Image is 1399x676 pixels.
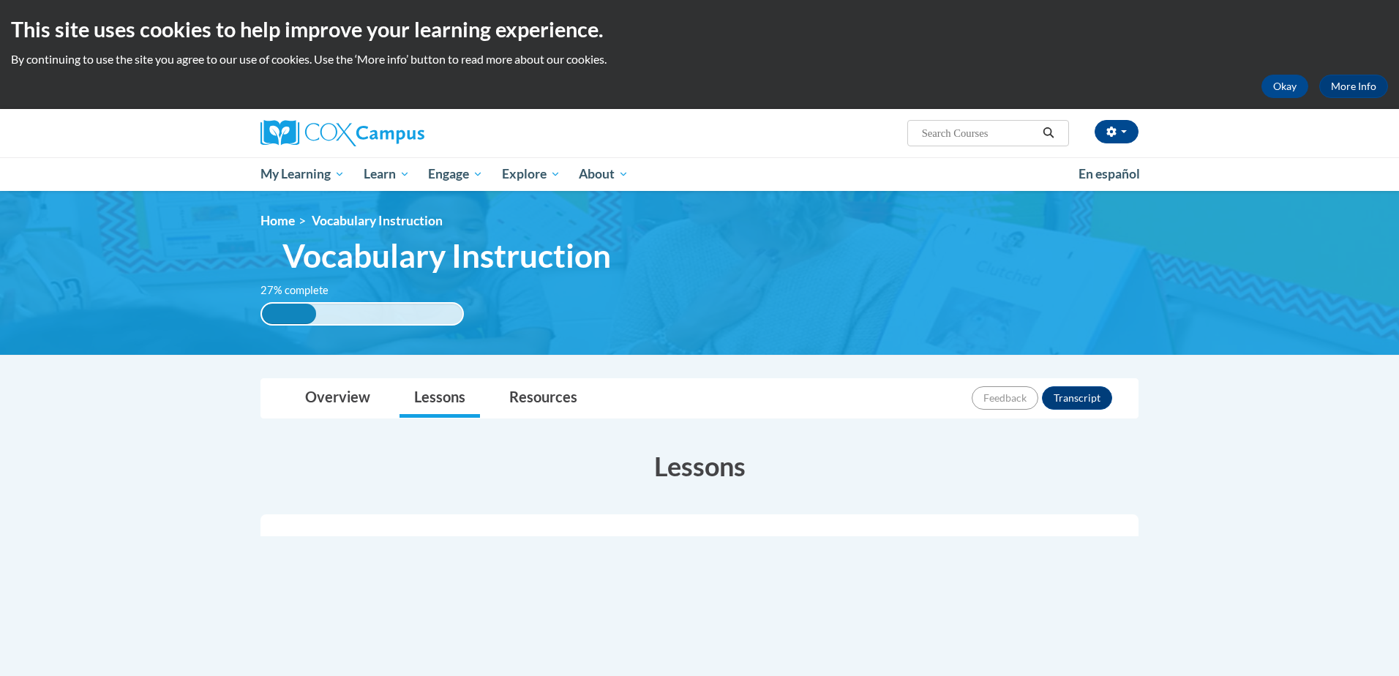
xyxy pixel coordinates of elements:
[570,157,639,191] a: About
[290,379,385,418] a: Overview
[282,236,611,275] span: Vocabulary Instruction
[495,379,592,418] a: Resources
[1042,386,1112,410] button: Transcript
[1038,124,1059,142] button: Search
[1079,166,1140,181] span: En español
[419,157,492,191] a: Engage
[579,165,629,183] span: About
[260,120,539,146] a: Cox Campus
[260,120,424,146] img: Cox Campus
[502,165,560,183] span: Explore
[1069,159,1149,189] a: En español
[428,165,483,183] span: Engage
[1261,75,1308,98] button: Okay
[312,213,443,228] span: Vocabulary Instruction
[260,448,1139,484] h3: Lessons
[492,157,570,191] a: Explore
[364,165,410,183] span: Learn
[239,157,1160,191] div: Main menu
[920,124,1038,142] input: Search Courses
[260,213,295,228] a: Home
[251,157,354,191] a: My Learning
[11,15,1388,44] h2: This site uses cookies to help improve your learning experience.
[972,386,1038,410] button: Feedback
[260,165,345,183] span: My Learning
[260,282,345,298] label: 27% complete
[1319,75,1388,98] a: More Info
[1095,120,1139,143] button: Account Settings
[11,51,1388,67] p: By continuing to use the site you agree to our use of cookies. Use the ‘More info’ button to read...
[354,157,419,191] a: Learn
[400,379,480,418] a: Lessons
[262,304,316,324] div: 27% complete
